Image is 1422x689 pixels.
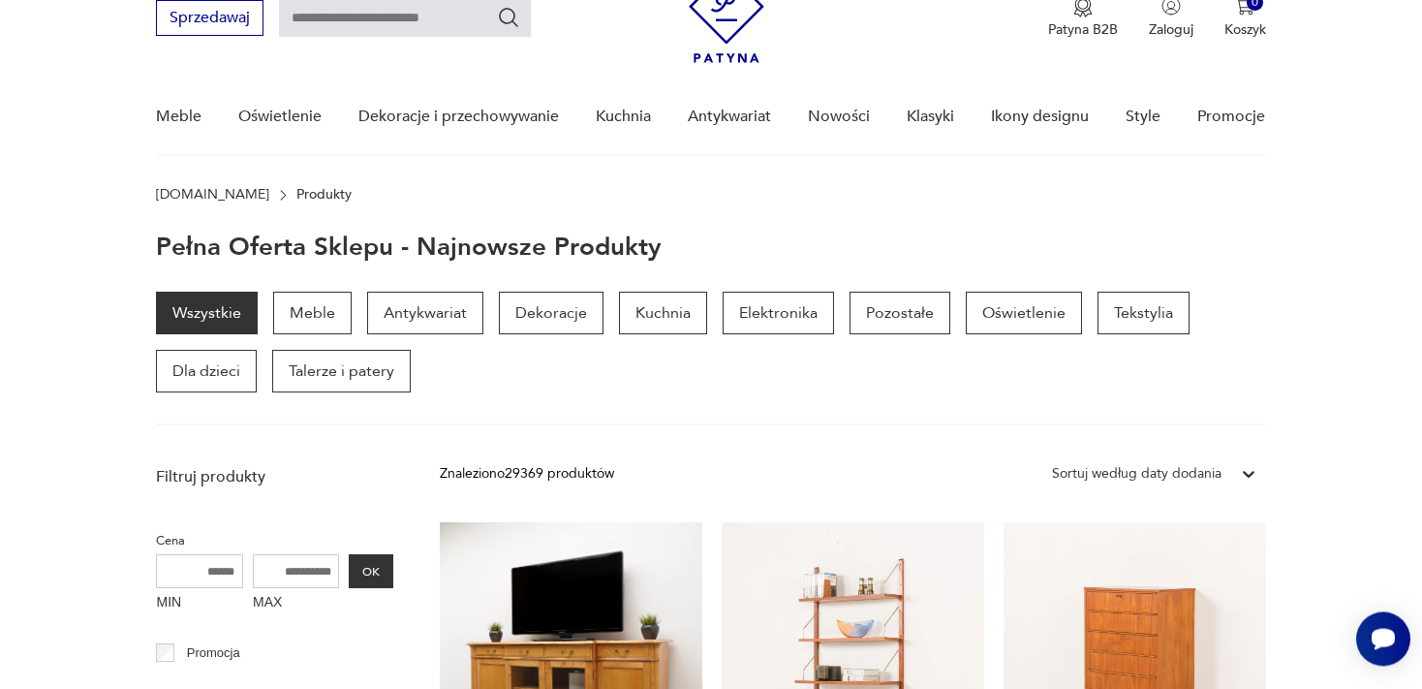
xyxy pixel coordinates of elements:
a: Promocje [1197,79,1265,154]
a: [DOMAIN_NAME] [156,187,269,203]
a: Oświetlenie [238,79,322,154]
a: Tekstylia [1097,292,1190,334]
a: Pozostałe [850,292,950,334]
a: Dekoracje i przechowywanie [358,79,559,154]
button: OK [349,554,393,588]
a: Dla dzieci [156,350,257,392]
a: Kuchnia [596,79,651,154]
a: Dekoracje [499,292,603,334]
p: Produkty [296,187,352,203]
p: Zaloguj [1149,20,1193,39]
p: Koszyk [1224,20,1266,39]
p: Cena [156,530,393,551]
button: Szukaj [497,6,520,29]
iframe: Smartsupp widget button [1356,611,1410,666]
div: Sortuj według daty dodania [1052,463,1221,485]
p: Promocja [187,642,240,664]
h1: Pełna oferta sklepu - najnowsze produkty [156,234,662,261]
a: Talerze i patery [272,350,411,392]
a: Ikony designu [991,79,1089,154]
a: Antykwariat [367,292,483,334]
a: Kuchnia [619,292,707,334]
a: Elektronika [723,292,834,334]
a: Style [1126,79,1160,154]
a: Nowości [808,79,870,154]
a: Wszystkie [156,292,258,334]
a: Antykwariat [688,79,771,154]
p: Filtruj produkty [156,466,393,487]
label: MAX [253,588,340,619]
a: Meble [156,79,201,154]
a: Klasyki [907,79,954,154]
a: Oświetlenie [966,292,1082,334]
label: MIN [156,588,243,619]
div: Znaleziono 29369 produktów [440,463,614,485]
a: Sprzedawaj [156,13,263,26]
p: Patyna B2B [1048,20,1118,39]
a: Meble [273,292,352,334]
